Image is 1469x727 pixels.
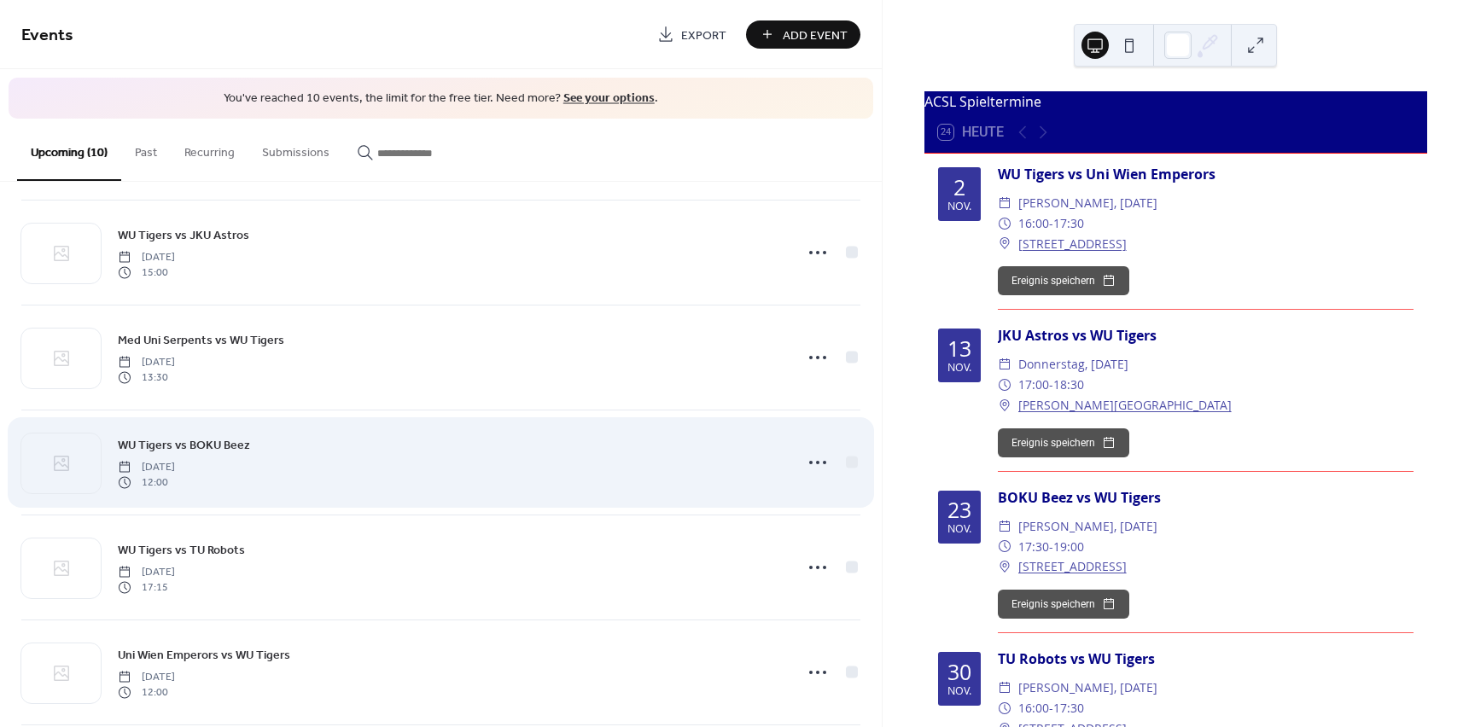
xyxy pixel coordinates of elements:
div: ​ [998,678,1011,698]
span: Events [21,19,73,52]
div: Nov. [947,524,971,535]
div: ​ [998,234,1011,254]
div: ​ [998,354,1011,375]
div: ​ [998,193,1011,213]
span: 15:00 [118,265,175,281]
a: Uni Wien Emperors vs WU Tigers [118,645,290,665]
div: WU Tigers vs Uni Wien Emperors [998,164,1414,184]
div: ​ [998,698,1011,718]
div: ​ [998,516,1011,537]
div: Nov. [947,363,971,374]
div: Nov. [947,201,971,212]
span: Med Uni Serpents vs WU Tigers [118,331,284,349]
span: [PERSON_NAME], [DATE] [1018,193,1157,213]
div: 2 [953,177,965,198]
button: Recurring [171,119,248,179]
div: ACSL Spieltermine [924,91,1427,112]
span: 18:30 [1053,375,1084,395]
span: Export [681,26,726,44]
span: 16:00 [1018,213,1049,234]
button: Ereignis speichern [998,266,1129,295]
div: 23 [947,499,971,521]
a: See your options [563,87,655,110]
span: 17:30 [1018,537,1049,557]
span: [DATE] [118,249,175,265]
span: [DATE] [118,354,175,369]
span: 17:30 [1053,698,1084,718]
a: [PERSON_NAME][GEOGRAPHIC_DATA] [1018,395,1232,416]
div: 13 [947,338,971,359]
span: [DATE] [118,669,175,684]
span: [PERSON_NAME], [DATE] [1018,678,1157,698]
button: Ereignis speichern [998,590,1129,619]
div: ​ [998,537,1011,557]
button: Ereignis speichern [998,428,1129,457]
span: 16:00 [1018,698,1049,718]
span: [DATE] [118,459,175,474]
div: 30 [947,661,971,683]
div: ​ [998,213,1011,234]
span: [DATE] [118,564,175,579]
span: 13:30 [118,370,175,386]
span: WU Tigers vs JKU Astros [118,226,249,244]
div: Nov. [947,686,971,697]
span: WU Tigers vs BOKU Beez [118,436,250,454]
span: Uni Wien Emperors vs WU Tigers [118,646,290,664]
span: Donnerstag, [DATE] [1018,354,1128,375]
span: 17:00 [1018,375,1049,395]
span: You've reached 10 events, the limit for the free tier. Need more? . [26,90,856,108]
div: JKU Astros vs WU Tigers [998,325,1414,346]
span: 12:00 [118,685,175,701]
div: TU Robots vs WU Tigers [998,648,1414,669]
a: [STREET_ADDRESS] [1018,234,1127,254]
div: BOKU Beez vs WU Tigers [998,487,1414,508]
span: - [1049,537,1053,557]
div: ​ [998,556,1011,577]
span: [PERSON_NAME], [DATE] [1018,516,1157,537]
button: Upcoming (10) [17,119,121,181]
span: 19:00 [1053,537,1084,557]
span: - [1049,375,1053,395]
span: 17:30 [1053,213,1084,234]
span: - [1049,213,1053,234]
span: WU Tigers vs TU Robots [118,541,245,559]
a: Med Uni Serpents vs WU Tigers [118,330,284,350]
a: Export [644,20,739,49]
a: WU Tigers vs BOKU Beez [118,435,250,455]
a: WU Tigers vs JKU Astros [118,225,249,245]
div: ​ [998,395,1011,416]
span: 12:00 [118,475,175,491]
a: [STREET_ADDRESS] [1018,556,1127,577]
div: ​ [998,375,1011,395]
span: 17:15 [118,580,175,596]
button: Past [121,119,171,179]
span: - [1049,698,1053,718]
a: WU Tigers vs TU Robots [118,540,245,560]
button: Submissions [248,119,343,179]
